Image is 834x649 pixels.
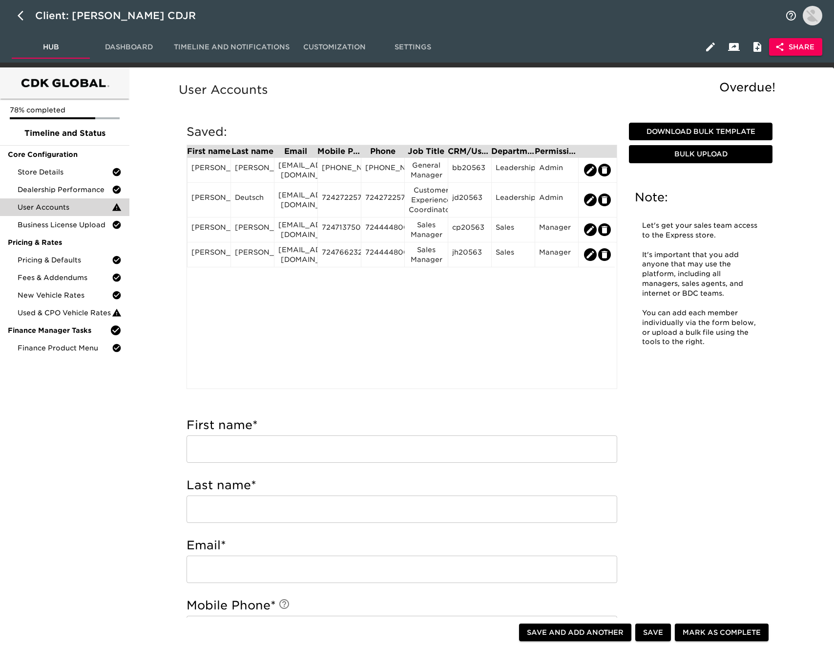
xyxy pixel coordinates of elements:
[448,148,491,155] div: CRM/User ID
[191,222,227,237] div: [PERSON_NAME]
[174,41,290,53] span: Timeline and Notifications
[96,41,162,53] span: Dashboard
[598,223,611,236] button: edit
[539,222,574,237] div: Manager
[722,35,746,59] button: Client View
[635,190,767,205] h5: Note:
[746,35,769,59] button: Internal Notes and Comments
[519,624,631,642] button: Save and Add Another
[496,247,531,262] div: Sales
[409,160,444,180] div: General Manager
[496,193,531,207] div: Leadership
[584,223,597,236] button: edit
[365,247,400,262] div: 7244448000
[187,598,617,613] h5: Mobile Phone
[18,220,112,230] span: Business License Upload
[187,538,617,553] h5: Email
[365,193,400,207] div: 7242722574
[629,145,772,163] button: Bulk Upload
[584,248,597,261] button: edit
[235,193,270,207] div: Deutsch
[527,627,624,639] span: Save and Add Another
[452,193,487,207] div: jd20563
[409,185,444,215] div: Customer Experience Coordinator
[187,148,230,155] div: First name
[409,245,444,264] div: Sales Manager
[643,627,663,639] span: Save
[539,193,574,207] div: Admin
[35,8,209,23] div: Client: [PERSON_NAME] CDJR
[584,194,597,206] button: edit
[535,148,578,155] div: Permission Set
[8,238,122,247] span: Pricing & Rates
[675,624,769,642] button: Mark as Complete
[8,128,122,139] span: Timeline and Status
[777,41,814,53] span: Share
[191,193,227,207] div: [PERSON_NAME]
[301,41,368,53] span: Customization
[629,123,772,141] button: Download Bulk Template
[379,41,446,53] span: Settings
[322,222,357,237] div: 7247137509
[18,343,112,353] span: Finance Product Menu
[642,250,759,299] p: It's important that you add anyone that may use the platform, including all managers, sales agent...
[633,148,769,160] span: Bulk Upload
[452,247,487,262] div: jh20563
[187,124,617,140] h5: Saved:
[769,38,822,56] button: Share
[322,193,357,207] div: 7242722574
[719,80,775,94] span: Overdue!
[633,126,769,138] span: Download Bulk Template
[191,163,227,177] div: [PERSON_NAME]
[187,477,617,493] h5: Last name
[496,163,531,177] div: Leadership
[18,202,112,212] span: User Accounts
[409,220,444,239] div: Sales Manager
[18,185,112,195] span: Dealership Performance
[235,163,270,177] div: [PERSON_NAME]
[230,148,274,155] div: Last name
[10,105,120,115] p: 78% completed
[598,194,611,206] button: edit
[598,248,611,261] button: edit
[361,148,404,155] div: Phone
[365,163,400,177] div: [PHONE_NUMBER]
[317,148,361,155] div: Mobile Phone
[452,222,487,237] div: cp20563
[235,222,270,237] div: [PERSON_NAME]
[699,35,722,59] button: Edit Hub
[642,221,759,240] p: Let's get your sales team access to the Express store.
[191,247,227,262] div: [PERSON_NAME]
[18,41,84,53] span: Hub
[642,308,759,347] p: You can add each member individually via the form below, or upload a bulk file using the tools to...
[539,247,574,262] div: Manager
[8,325,110,335] span: Finance Manager Tasks
[18,308,112,318] span: Used & CPO Vehicle Rates
[779,4,803,27] button: notifications
[274,148,317,155] div: Email
[278,220,313,239] div: [EMAIL_ADDRESS][DOMAIN_NAME]
[18,255,112,265] span: Pricing & Defaults
[278,245,313,264] div: [EMAIL_ADDRESS][DOMAIN_NAME]
[179,82,780,98] h5: User Accounts
[322,247,357,262] div: 7247662320
[584,164,597,176] button: edit
[187,616,617,643] input: Example: 123-456-7890
[683,627,761,639] span: Mark as Complete
[187,417,617,433] h5: First name
[18,273,112,282] span: Fees & Addendums
[365,222,400,237] div: 7244448000
[491,148,535,155] div: Department
[8,150,122,159] span: Core Configuration
[635,624,671,642] button: Save
[322,163,357,177] div: [PHONE_NUMBER]
[235,247,270,262] div: [PERSON_NAME]
[278,160,313,180] div: [EMAIL_ADDRESS][DOMAIN_NAME]
[598,164,611,176] button: edit
[803,6,822,25] img: Profile
[278,190,313,210] div: [EMAIL_ADDRESS][DOMAIN_NAME]
[18,167,112,177] span: Store Details
[404,148,448,155] div: Job Title
[539,163,574,177] div: Admin
[18,290,112,300] span: New Vehicle Rates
